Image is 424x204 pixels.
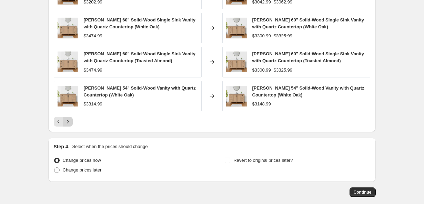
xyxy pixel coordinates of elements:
[252,67,271,74] div: $3300.99
[252,85,364,98] span: [PERSON_NAME] 54" Solid-Wood Vanity with Quartz Countertop (White Oak)
[252,51,364,63] span: [PERSON_NAME] 60" Solid-Wood Single Sink Vanity with Quartz Countertop (Toasted Almond)
[252,33,271,39] div: $3300.99
[226,52,247,72] img: 60_inch_single_sink_White_Oak_Black_3_3d19c191-8c1e-4acd-890c-0dbcd485b0d8_80x.jpg
[54,117,73,127] nav: Pagination
[63,158,101,163] span: Change prices now
[84,101,102,108] div: $3314.99
[84,51,195,63] span: [PERSON_NAME] 60" Solid-Wood Single Sink Vanity with Quartz Countertop (Toasted Almond)
[84,85,196,98] span: [PERSON_NAME] 54" Solid-Wood Vanity with Quartz Countertop (White Oak)
[350,187,376,197] button: Continue
[233,158,293,163] span: Revert to original prices later?
[354,189,372,195] span: Continue
[226,18,247,38] img: 60_inch_single_sink_White_Oak_Black_3_3d19c191-8c1e-4acd-890c-0dbcd485b0d8_80x.jpg
[63,167,102,173] span: Change prices later
[84,17,195,29] span: [PERSON_NAME] 60" Solid-Wood Single Sink Vanity with Quartz Countertop (White Oak)
[72,143,148,150] p: Select when the prices should change
[58,86,78,106] img: 54_inch_White_Oak_Black_3_ccde5f41-371b-456e-9b0b-ae9efbbcfe1c_80x.jpg
[226,86,247,106] img: 54_inch_White_Oak_Black_3_ccde5f41-371b-456e-9b0b-ae9efbbcfe1c_80x.jpg
[58,52,78,72] img: 60_inch_single_sink_White_Oak_Black_3_3d19c191-8c1e-4acd-890c-0dbcd485b0d8_80x.jpg
[63,117,73,127] button: Next
[252,17,364,29] span: [PERSON_NAME] 60" Solid-Wood Single Sink Vanity with Quartz Countertop (White Oak)
[252,101,271,108] div: $3148.99
[274,67,292,74] strike: $3325.99
[84,67,102,74] div: $3474.99
[274,33,292,39] strike: $3325.99
[58,18,78,38] img: 60_inch_single_sink_White_Oak_Black_3_3d19c191-8c1e-4acd-890c-0dbcd485b0d8_80x.jpg
[54,117,63,127] button: Previous
[84,33,102,39] div: $3474.99
[54,143,70,150] h2: Step 4.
